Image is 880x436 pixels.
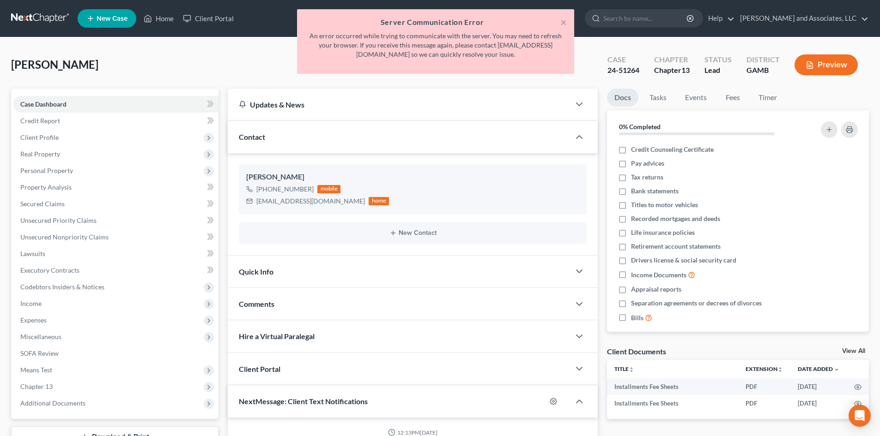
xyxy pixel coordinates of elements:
span: Client Portal [239,364,280,373]
td: PDF [738,378,790,395]
span: SOFA Review [20,349,59,357]
span: Additional Documents [20,399,85,407]
span: Expenses [20,316,47,324]
a: Fees [718,89,747,107]
div: [PERSON_NAME] [246,172,579,183]
a: Events [678,89,714,107]
a: Tasks [642,89,674,107]
span: Hire a Virtual Paralegal [239,332,315,340]
h5: Server Communication Error [304,17,567,28]
span: Lawsuits [20,250,45,257]
a: Unsecured Priority Claims [13,212,218,229]
span: Means Test [20,366,52,374]
span: Bank statements [631,186,679,196]
span: Contact [239,132,265,141]
div: [PHONE_NUMBER] [256,185,314,194]
span: Credit Report [20,117,60,125]
a: Property Analysis [13,179,218,196]
span: Appraisal reports [631,285,681,294]
a: Date Added expand_more [798,365,839,372]
button: New Contact [246,229,579,237]
span: Income Documents [631,270,686,280]
span: Credit Counseling Certificate [631,145,714,154]
td: [DATE] [790,395,847,412]
span: Executory Contracts [20,266,79,274]
span: Tax returns [631,173,663,182]
span: Secured Claims [20,200,65,208]
span: Client Profile [20,133,59,141]
span: Bills [631,313,643,323]
a: Executory Contracts [13,262,218,279]
div: Updates & News [239,100,559,109]
div: home [369,197,389,205]
td: PDF [738,395,790,412]
a: Case Dashboard [13,96,218,113]
span: Property Analysis [20,183,72,191]
p: An error occurred while trying to communicate with the server. You may need to refresh your brows... [304,31,567,59]
span: Unsecured Nonpriority Claims [20,233,109,241]
div: Open Intercom Messenger [849,405,871,427]
td: Installments Fee Sheets [607,378,738,395]
td: Installments Fee Sheets [607,395,738,412]
span: Drivers license & social security card [631,256,736,265]
a: Secured Claims [13,196,218,212]
span: Miscellaneous [20,333,61,340]
span: Recorded mortgages and deeds [631,214,720,223]
span: Case Dashboard [20,100,67,108]
a: Lawsuits [13,245,218,262]
a: Unsecured Nonpriority Claims [13,229,218,245]
strong: 0% Completed [619,123,661,131]
i: unfold_more [629,367,634,372]
td: [DATE] [790,378,847,395]
span: Quick Info [239,267,273,276]
a: Timer [751,89,784,107]
span: NextMessage: Client Text Notifications [239,397,368,406]
span: Personal Property [20,167,73,174]
span: Chapter 13 [20,382,53,390]
button: × [560,17,567,28]
span: Income [20,299,42,307]
i: unfold_more [777,367,783,372]
div: mobile [317,185,340,193]
a: Titleunfold_more [614,365,634,372]
i: expand_more [834,367,839,372]
span: Separation agreements or decrees of divorces [631,299,762,308]
span: Real Property [20,150,60,158]
a: SOFA Review [13,345,218,362]
a: Credit Report [13,113,218,129]
a: Extensionunfold_more [746,365,783,372]
span: Codebtors Insiders & Notices [20,283,104,291]
a: Docs [607,89,638,107]
div: Client Documents [607,346,666,356]
div: [EMAIL_ADDRESS][DOMAIN_NAME] [256,197,365,206]
a: View All [842,348,865,354]
span: Comments [239,299,274,308]
span: Retirement account statements [631,242,721,251]
span: Titles to motor vehicles [631,200,698,209]
span: Unsecured Priority Claims [20,216,97,224]
span: Pay advices [631,159,664,168]
span: Life insurance policies [631,228,695,237]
